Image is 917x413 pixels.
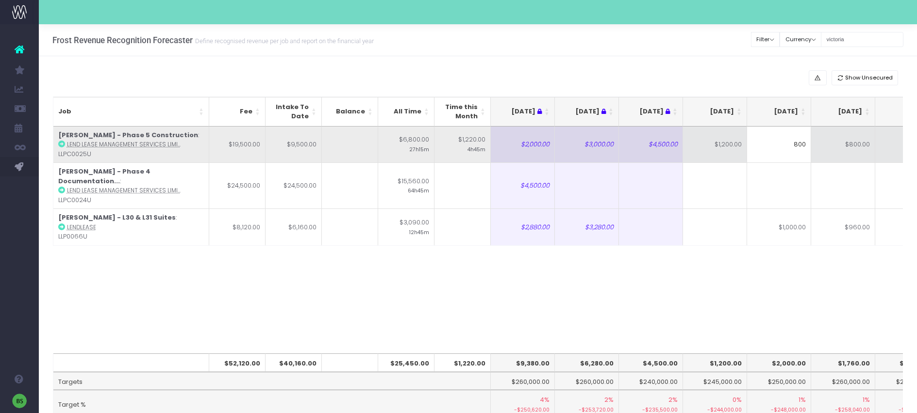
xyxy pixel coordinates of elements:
th: $1,200.00 [683,353,747,372]
td: $4,500.00 [619,127,683,163]
span: 2% [604,395,614,405]
td: : LLPC0025U [53,127,209,163]
th: $1,220.00 [434,353,491,372]
th: Fee: activate to sort column ascending [209,97,266,127]
button: Filter [751,32,780,47]
th: $4,500.00 [619,353,683,372]
strong: [PERSON_NAME] - L30 & L31 Suites [58,213,176,222]
th: $40,160.00 [266,353,322,372]
small: Define recognised revenue per job and report on the financial year [193,35,374,45]
abbr: Lendlease [67,223,96,231]
th: Balance: activate to sort column ascending [322,97,378,127]
button: Show Unsecured [832,70,899,85]
small: 12h45m [409,227,429,236]
th: Time this Month: activate to sort column ascending [434,97,491,127]
h3: Frost Revenue Recognition Forecaster [52,35,374,45]
th: $1,760.00 [811,353,875,372]
span: 1% [863,395,870,405]
span: 1% [799,395,806,405]
small: 64h45m [408,186,429,194]
td: $245,000.00 [683,372,747,390]
td: $3,090.00 [378,208,434,245]
td: $960.00 [811,208,875,245]
th: $6,280.00 [555,353,619,372]
td: $4,500.00 [491,162,555,208]
small: 4h45m [467,144,485,153]
th: $25,450.00 [378,353,434,372]
td: $3,280.00 [555,208,619,245]
strong: [PERSON_NAME] - Phase 5 Construction [58,130,198,140]
td: $1,220.00 [434,127,491,163]
th: Job: activate to sort column ascending [53,97,209,127]
td: $240,000.00 [619,372,683,390]
span: 4% [540,395,550,405]
td: $3,000.00 [555,127,619,163]
button: Currency [780,32,821,47]
td: $2,880.00 [491,208,555,245]
th: Oct 25: activate to sort column ascending [811,97,875,127]
td: $260,000.00 [491,372,555,390]
td: $24,500.00 [266,162,322,208]
td: $800.00 [811,127,875,163]
td: $1,200.00 [683,127,747,163]
td: Targets [53,372,491,390]
span: 0% [733,395,742,405]
td: $8,120.00 [209,208,266,245]
th: $9,380.00 [491,353,555,372]
td: $19,500.00 [209,127,266,163]
td: $250,000.00 [747,372,811,390]
strong: [PERSON_NAME] - Phase 4 Documentation... [58,167,150,186]
th: Sep 25: activate to sort column ascending [747,97,811,127]
td: $6,800.00 [378,127,434,163]
th: May 25 : activate to sort column ascending [491,97,555,127]
th: $2,000.00 [747,353,811,372]
th: All Time: activate to sort column ascending [378,97,434,127]
input: Search... [821,32,903,47]
small: 27h15m [409,144,429,153]
th: Jul 25 : activate to sort column ascending [619,97,683,127]
abbr: Lend Lease Management Services Limited [67,141,181,148]
span: 2% [668,395,678,405]
th: $52,120.00 [209,353,266,372]
td: $260,000.00 [555,372,619,390]
th: Intake To Date: activate to sort column ascending [266,97,322,127]
th: Aug 25: activate to sort column ascending [683,97,747,127]
td: $2,000.00 [491,127,555,163]
span: Show Unsecured [845,74,893,82]
td: : LLP0066U [53,208,209,245]
img: images/default_profile_image.png [12,394,27,408]
td: : LLPC0024U [53,162,209,208]
td: $6,160.00 [266,208,322,245]
th: Jun 25 : activate to sort column ascending [555,97,619,127]
abbr: Lend Lease Management Services Limited [67,187,181,194]
td: $15,560.00 [378,162,434,208]
td: $24,500.00 [209,162,266,208]
td: $1,000.00 [747,208,811,245]
td: $260,000.00 [811,372,875,390]
td: $9,500.00 [266,127,322,163]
